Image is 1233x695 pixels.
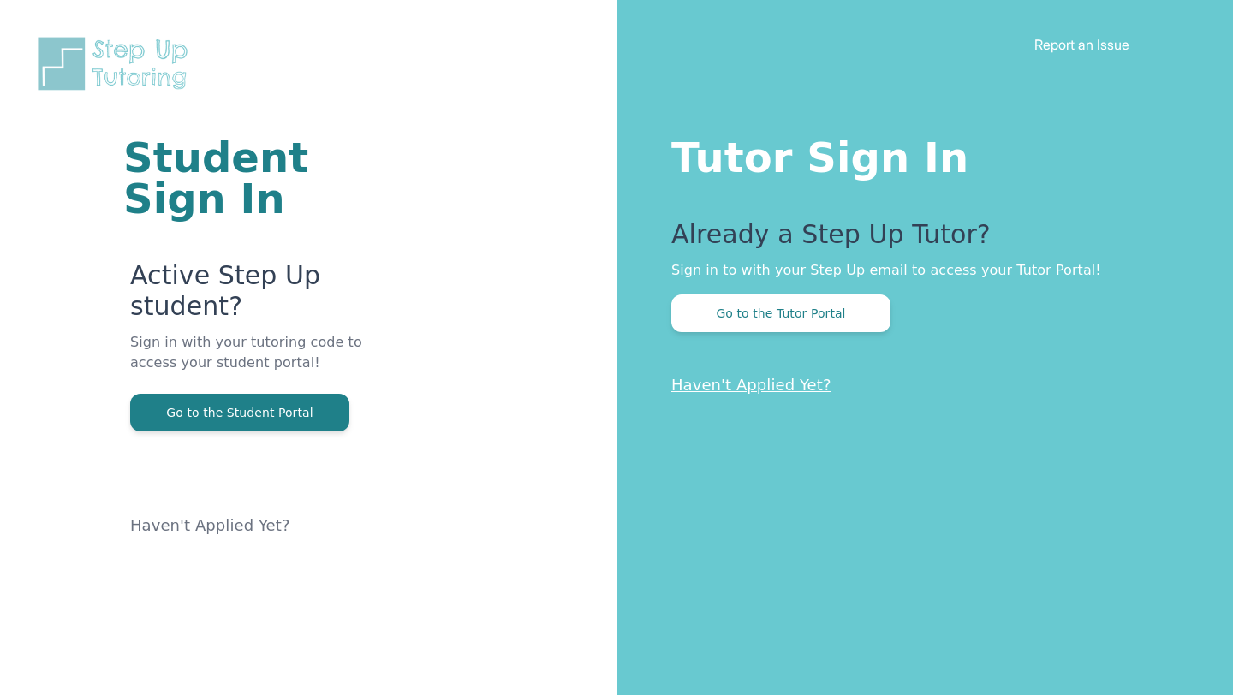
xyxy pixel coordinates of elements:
[130,332,411,394] p: Sign in with your tutoring code to access your student portal!
[671,376,831,394] a: Haven't Applied Yet?
[671,130,1164,178] h1: Tutor Sign In
[671,260,1164,281] p: Sign in to with your Step Up email to access your Tutor Portal!
[1034,36,1129,53] a: Report an Issue
[671,219,1164,260] p: Already a Step Up Tutor?
[671,294,890,332] button: Go to the Tutor Portal
[130,394,349,431] button: Go to the Student Portal
[34,34,199,93] img: Step Up Tutoring horizontal logo
[130,260,411,332] p: Active Step Up student?
[130,404,349,420] a: Go to the Student Portal
[123,137,411,219] h1: Student Sign In
[130,516,290,534] a: Haven't Applied Yet?
[671,305,890,321] a: Go to the Tutor Portal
